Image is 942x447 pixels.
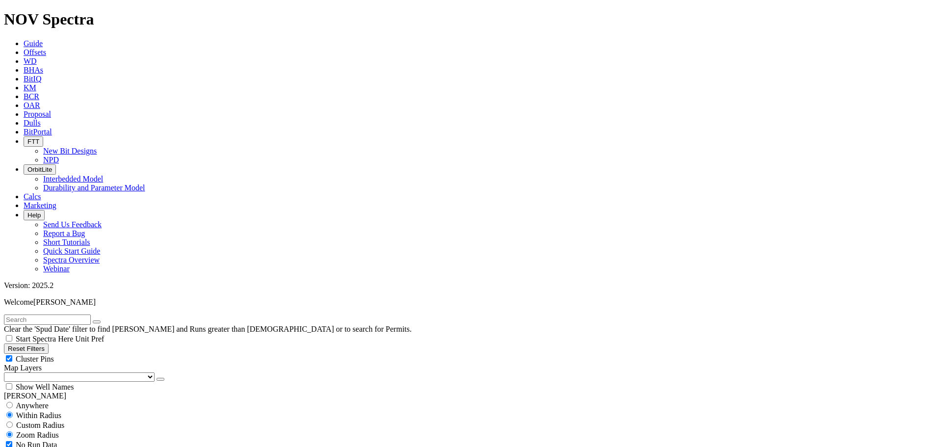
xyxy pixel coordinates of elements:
a: WD [24,57,37,65]
a: BCR [24,92,39,101]
button: FTT [24,136,43,147]
span: Within Radius [16,411,61,420]
a: Proposal [24,110,51,118]
a: KM [24,83,36,92]
a: Spectra Overview [43,256,100,264]
a: Durability and Parameter Model [43,184,145,192]
span: Cluster Pins [16,355,54,363]
a: Guide [24,39,43,48]
input: Search [4,315,91,325]
a: Quick Start Guide [43,247,100,255]
p: Welcome [4,298,938,307]
h1: NOV Spectra [4,10,938,28]
input: Start Spectra Here [6,335,12,342]
a: Offsets [24,48,46,56]
span: Start Spectra Here [16,335,73,343]
span: Map Layers [4,364,42,372]
span: Anywhere [16,401,49,410]
a: Marketing [24,201,56,210]
button: OrbitLite [24,164,56,175]
span: [PERSON_NAME] [33,298,96,306]
a: Send Us Feedback [43,220,102,229]
span: Show Well Names [16,383,74,391]
span: Unit Pref [75,335,104,343]
span: Clear the 'Spud Date' filter to find [PERSON_NAME] and Runs greater than [DEMOGRAPHIC_DATA] or to... [4,325,412,333]
a: Interbedded Model [43,175,103,183]
span: FTT [27,138,39,145]
a: Dulls [24,119,41,127]
a: Webinar [43,264,70,273]
a: Short Tutorials [43,238,90,246]
span: Custom Radius [16,421,64,429]
a: NPD [43,156,59,164]
a: OAR [24,101,40,109]
a: New Bit Designs [43,147,97,155]
div: [PERSON_NAME] [4,392,938,400]
span: Zoom Radius [16,431,59,439]
a: BHAs [24,66,43,74]
span: Help [27,211,41,219]
a: BitIQ [24,75,41,83]
a: Report a Bug [43,229,85,237]
span: OrbitLite [27,166,52,173]
a: BitPortal [24,128,52,136]
button: Help [24,210,45,220]
div: Version: 2025.2 [4,281,938,290]
a: Calcs [24,192,41,201]
button: Reset Filters [4,343,49,354]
